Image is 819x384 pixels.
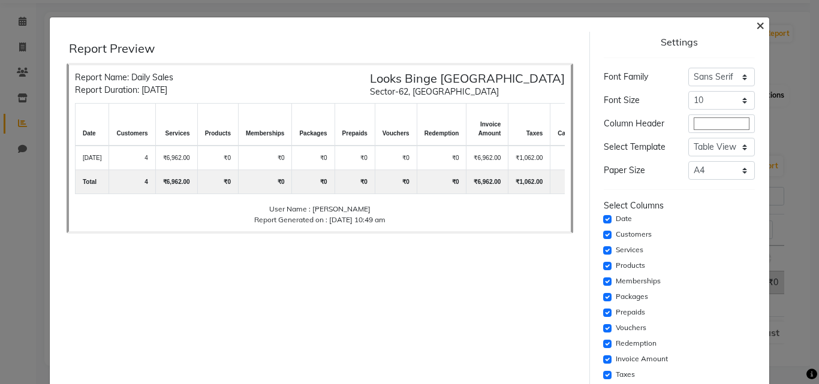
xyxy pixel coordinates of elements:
[550,146,580,170] td: ₹0
[375,170,417,194] td: ₹0
[109,170,155,194] td: 4
[197,170,238,194] td: ₹0
[466,170,508,194] td: ₹6,962.00
[197,146,238,170] td: ₹0
[370,86,565,98] div: Sector-62, [GEOGRAPHIC_DATA]
[508,146,550,170] td: ₹1,062.00
[292,170,335,194] td: ₹0
[595,117,679,130] div: Column Header
[616,244,643,255] label: Services
[616,369,635,380] label: Taxes
[75,214,565,225] div: Report Generated on : [DATE] 10:49 am
[616,322,646,333] label: Vouchers
[69,41,580,56] div: Report Preview
[292,104,335,146] th: packages
[756,16,764,34] span: ×
[375,146,417,170] td: ₹0
[155,170,197,194] td: ₹6,962.00
[616,307,645,318] label: Prepaids
[595,71,679,83] div: Font Family
[595,164,679,177] div: Paper Size
[616,260,645,271] label: Products
[335,146,375,170] td: ₹0
[616,213,632,224] label: Date
[109,104,155,146] th: customers
[466,104,508,146] th: invoice amount
[375,104,417,146] th: vouchers
[604,37,755,48] div: Settings
[335,170,375,194] td: ₹0
[238,170,291,194] td: ₹0
[197,104,238,146] th: products
[75,146,109,170] td: [DATE]
[155,104,197,146] th: services
[508,170,550,194] td: ₹1,062.00
[75,71,173,84] div: Report Name: Daily Sales
[292,146,335,170] td: ₹0
[595,94,679,107] div: Font Size
[604,199,755,212] div: Select Columns
[417,170,466,194] td: ₹0
[75,104,109,146] th: date
[75,84,173,96] div: Report Duration: [DATE]
[370,71,565,86] h5: Looks Binge [GEOGRAPHIC_DATA]
[335,104,375,146] th: prepaids
[155,146,197,170] td: ₹6,962.00
[75,204,565,214] div: User Name : [PERSON_NAME]
[238,146,291,170] td: ₹0
[238,104,291,146] th: memberships
[109,146,155,170] td: 4
[550,170,580,194] td: ₹0
[508,104,550,146] th: taxes
[616,291,648,302] label: Packages
[417,146,466,170] td: ₹0
[616,353,668,364] label: Invoice Amount
[616,338,657,349] label: Redemption
[75,170,109,194] td: Total
[466,146,508,170] td: ₹6,962.00
[595,141,679,153] div: Select Template
[550,104,580,146] th: cash
[417,104,466,146] th: redemption
[616,229,652,240] label: Customers
[746,8,774,41] button: Close
[616,276,661,286] label: Memberships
